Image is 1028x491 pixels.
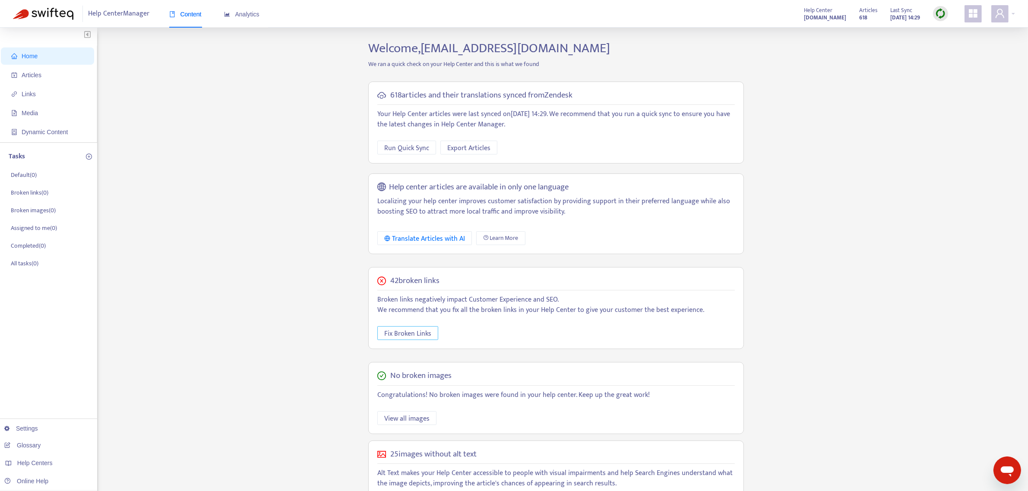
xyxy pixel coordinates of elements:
span: View all images [384,413,430,424]
span: Fix Broken Links [384,328,431,339]
span: close-circle [377,277,386,285]
p: Broken links ( 0 ) [11,188,48,197]
p: Default ( 0 ) [11,170,37,179]
p: Broken images ( 0 ) [11,206,56,215]
span: cloud-sync [377,91,386,100]
h5: 25 images without alt text [390,450,477,460]
span: global [377,183,386,192]
strong: [DATE] 14:29 [890,13,920,22]
span: Help Centers [17,460,53,466]
iframe: Button to launch messaging window [993,456,1021,484]
p: Tasks [9,151,25,162]
p: Completed ( 0 ) [11,241,46,250]
span: Articles [859,6,877,15]
a: Learn More [476,231,525,245]
span: Welcome, [EMAIL_ADDRESS][DOMAIN_NAME] [368,38,610,59]
span: plus-circle [86,154,92,160]
button: Export Articles [440,141,497,154]
span: Learn More [490,233,519,243]
span: Run Quick Sync [384,143,429,154]
button: Fix Broken Links [377,326,438,340]
p: Broken links negatively impact Customer Experience and SEO. We recommend that you fix all the bro... [377,295,735,315]
p: Alt Text makes your Help Center accessible to people with visual impairments and help Search Engi... [377,468,735,489]
span: Help Center Manager [89,6,150,22]
img: Swifteq [13,8,73,20]
span: account-book [11,72,17,78]
span: link [11,91,17,97]
h5: 618 articles and their translations synced from Zendesk [390,91,573,101]
strong: 618 [859,13,867,22]
a: Settings [4,425,38,432]
span: Export Articles [447,143,490,154]
p: Congratulations! No broken images were found in your help center. Keep up the great work! [377,390,735,400]
button: View all images [377,411,437,425]
span: Media [22,110,38,116]
span: Help Center [804,6,832,15]
a: Online Help [4,478,48,485]
p: Assigned to me ( 0 ) [11,223,57,233]
h5: Help center articles are available in only one language [389,183,569,192]
span: area-chart [224,11,230,17]
button: Translate Articles with AI [377,231,472,245]
span: file-image [11,110,17,116]
span: Home [22,53,38,60]
span: picture [377,450,386,459]
img: sync.dc5367851b00ba804db3.png [935,8,946,19]
p: Localizing your help center improves customer satisfaction by providing support in their preferre... [377,196,735,217]
span: Last Sync [890,6,912,15]
h5: 42 broken links [390,276,440,286]
span: Articles [22,72,41,79]
h5: No broken images [390,371,452,381]
span: Dynamic Content [22,129,68,135]
span: container [11,129,17,135]
span: Links [22,91,36,98]
span: check-circle [377,371,386,380]
span: book [169,11,175,17]
p: All tasks ( 0 ) [11,259,38,268]
span: home [11,53,17,59]
p: Your Help Center articles were last synced on [DATE] 14:29 . We recommend that you run a quick sy... [377,109,735,130]
a: [DOMAIN_NAME] [804,13,846,22]
span: Analytics [224,11,259,18]
span: user [995,8,1005,19]
p: We ran a quick check on your Help Center and this is what we found [362,60,750,69]
span: Content [169,11,202,18]
span: appstore [968,8,978,19]
button: Run Quick Sync [377,141,436,154]
div: Translate Articles with AI [384,233,465,244]
a: Glossary [4,442,41,449]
